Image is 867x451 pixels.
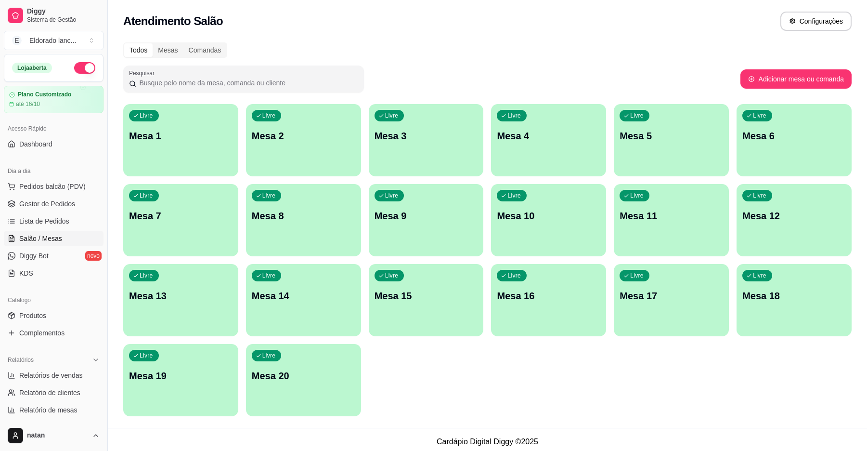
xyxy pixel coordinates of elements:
span: Dashboard [19,139,52,149]
button: Alterar Status [74,62,95,74]
button: Select a team [4,31,104,50]
article: até 16/10 [16,100,40,108]
button: LivreMesa 9 [369,184,484,256]
button: LivreMesa 6 [737,104,852,176]
p: Livre [262,352,276,359]
p: Mesa 17 [620,289,723,303]
p: Mesa 8 [252,209,355,223]
p: Mesa 10 [497,209,600,223]
p: Livre [507,272,521,279]
span: Relatórios de vendas [19,371,83,380]
p: Mesa 18 [742,289,846,303]
p: Livre [385,112,399,119]
a: Relatório de clientes [4,385,104,400]
button: LivreMesa 14 [246,264,361,336]
button: LivreMesa 18 [737,264,852,336]
a: Relatório de fidelidadenovo [4,420,104,435]
button: Adicionar mesa ou comanda [740,69,852,89]
span: Lista de Pedidos [19,216,69,226]
a: Gestor de Pedidos [4,196,104,212]
button: LivreMesa 8 [246,184,361,256]
span: Diggy [27,7,100,16]
p: Livre [140,352,153,359]
span: Produtos [19,311,46,320]
article: Plano Customizado [18,91,71,98]
button: LivreMesa 15 [369,264,484,336]
p: Mesa 9 [375,209,478,223]
p: Mesa 1 [129,129,233,143]
p: Livre [507,112,521,119]
a: Salão / Mesas [4,231,104,246]
p: Livre [753,112,766,119]
span: Sistema de Gestão [27,16,100,24]
button: LivreMesa 20 [246,344,361,416]
button: LivreMesa 1 [123,104,238,176]
p: Mesa 11 [620,209,723,223]
a: KDS [4,265,104,281]
a: Relatórios de vendas [4,368,104,383]
p: Mesa 4 [497,129,600,143]
button: LivreMesa 2 [246,104,361,176]
span: Salão / Mesas [19,234,62,243]
button: LivreMesa 7 [123,184,238,256]
p: Mesa 12 [742,209,846,223]
span: natan [27,431,88,440]
p: Mesa 3 [375,129,478,143]
a: Plano Customizadoaté 16/10 [4,86,104,113]
span: Relatórios [8,356,34,364]
p: Livre [753,272,766,279]
div: Catálogo [4,292,104,308]
a: Diggy Botnovo [4,248,104,264]
p: Livre [262,192,276,199]
div: Acesso Rápido [4,121,104,136]
p: Livre [753,192,766,199]
button: LivreMesa 19 [123,344,238,416]
p: Mesa 20 [252,369,355,383]
button: LivreMesa 13 [123,264,238,336]
input: Pesquisar [136,78,358,88]
p: Mesa 14 [252,289,355,303]
button: LivreMesa 5 [614,104,729,176]
p: Livre [140,192,153,199]
button: LivreMesa 3 [369,104,484,176]
button: Configurações [780,12,852,31]
p: Livre [630,112,644,119]
p: Mesa 19 [129,369,233,383]
button: LivreMesa 16 [491,264,606,336]
span: Relatório de clientes [19,388,80,398]
p: Livre [630,192,644,199]
a: Lista de Pedidos [4,213,104,229]
p: Mesa 2 [252,129,355,143]
a: DiggySistema de Gestão [4,4,104,27]
p: Livre [385,272,399,279]
div: Dia a dia [4,163,104,179]
p: Livre [262,112,276,119]
div: Eldorado lanc ... [29,36,76,45]
p: Livre [262,272,276,279]
p: Mesa 7 [129,209,233,223]
p: Mesa 6 [742,129,846,143]
p: Livre [507,192,521,199]
h2: Atendimento Salão [123,13,223,29]
p: Livre [385,192,399,199]
span: KDS [19,268,33,278]
span: Relatório de mesas [19,405,78,415]
p: Mesa 16 [497,289,600,303]
p: Mesa 13 [129,289,233,303]
p: Livre [140,112,153,119]
a: Dashboard [4,136,104,152]
button: natan [4,424,104,447]
button: LivreMesa 17 [614,264,729,336]
button: LivreMesa 11 [614,184,729,256]
button: LivreMesa 12 [737,184,852,256]
p: Livre [140,272,153,279]
div: Todos [124,43,153,57]
a: Produtos [4,308,104,323]
div: Mesas [153,43,183,57]
span: E [12,36,22,45]
button: Pedidos balcão (PDV) [4,179,104,194]
button: LivreMesa 4 [491,104,606,176]
div: Comandas [183,43,227,57]
label: Pesquisar [129,69,158,77]
a: Complementos [4,325,104,341]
